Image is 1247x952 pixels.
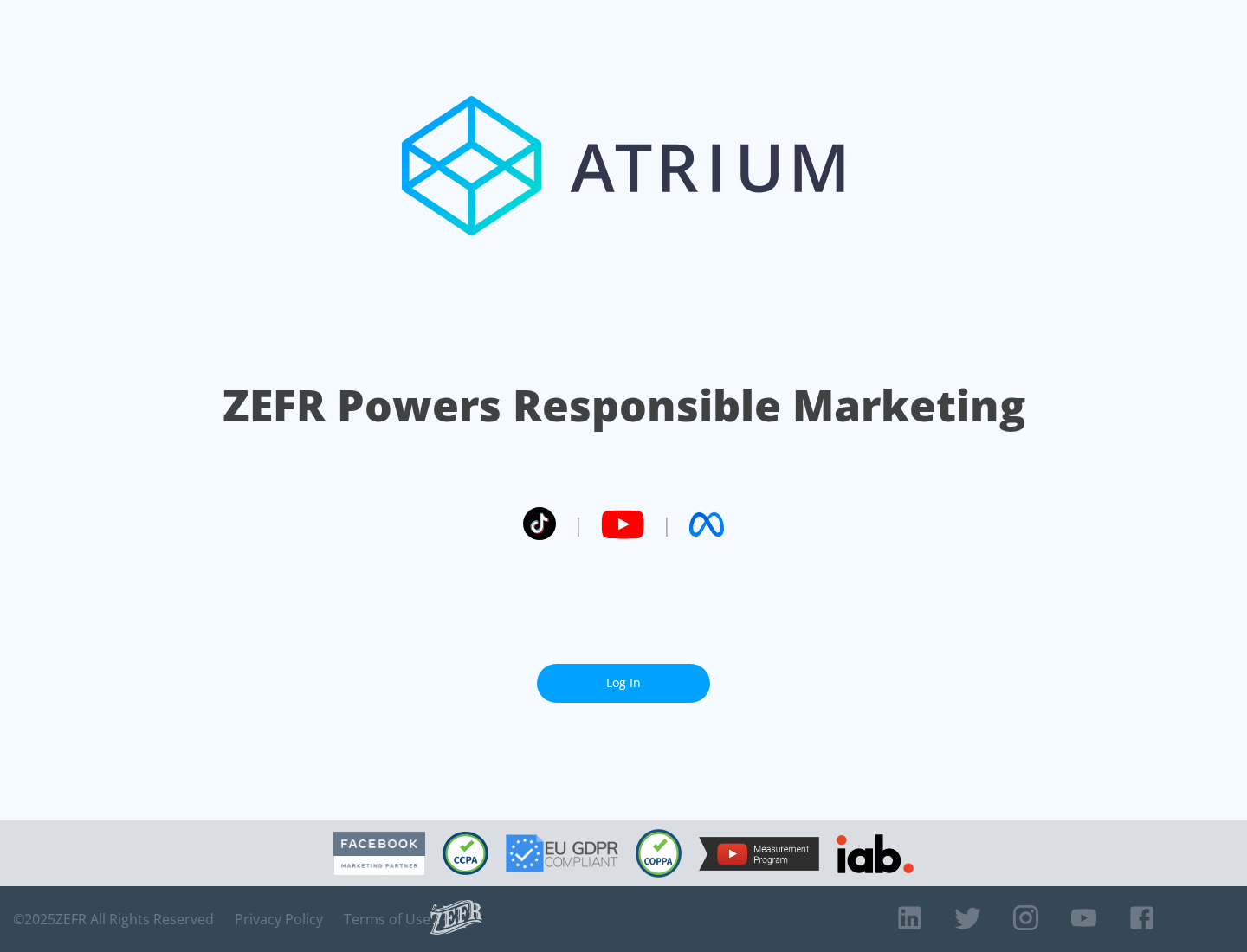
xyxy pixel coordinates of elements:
img: Facebook Marketing Partner [333,832,425,876]
h1: ZEFR Powers Responsible Marketing [223,376,1025,435]
img: GDPR Compliant [506,834,618,872]
img: YouTube Measurement Program [699,837,819,871]
a: Log In [537,664,710,703]
a: Privacy Policy [235,910,323,928]
a: Terms of Use [344,910,430,928]
span: | [573,511,584,537]
img: COPPA Compliant [636,829,682,878]
img: CCPA Compliant [443,832,488,875]
span: © 2025 ZEFR All Rights Reserved [13,910,214,928]
span: | [662,511,672,537]
img: IAB [837,834,914,873]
